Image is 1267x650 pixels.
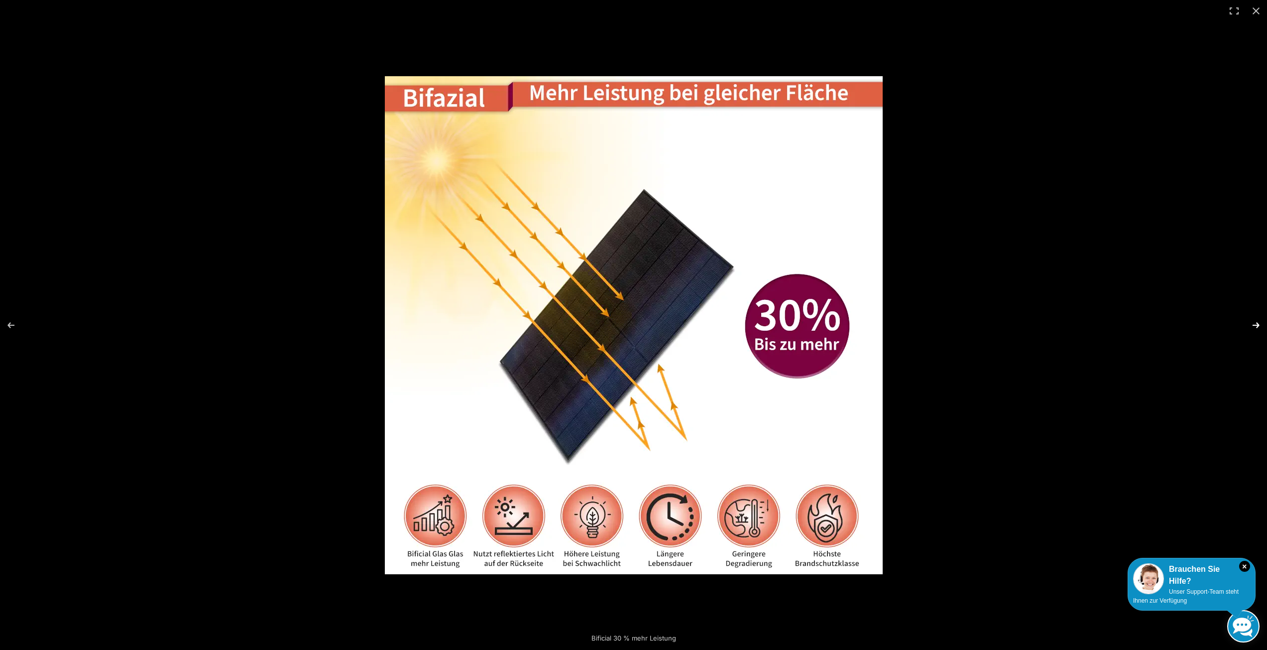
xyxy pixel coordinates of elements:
[1239,561,1250,572] i: Schließen
[1133,563,1164,594] img: Customer service
[529,628,738,648] div: Bificial 30 % mehr Leistung
[1133,588,1239,604] span: Unser Support-Team steht Ihnen zur Verfügung
[385,76,883,574] img: Bificial 30 % mehr Leistung
[1133,563,1250,587] div: Brauchen Sie Hilfe?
